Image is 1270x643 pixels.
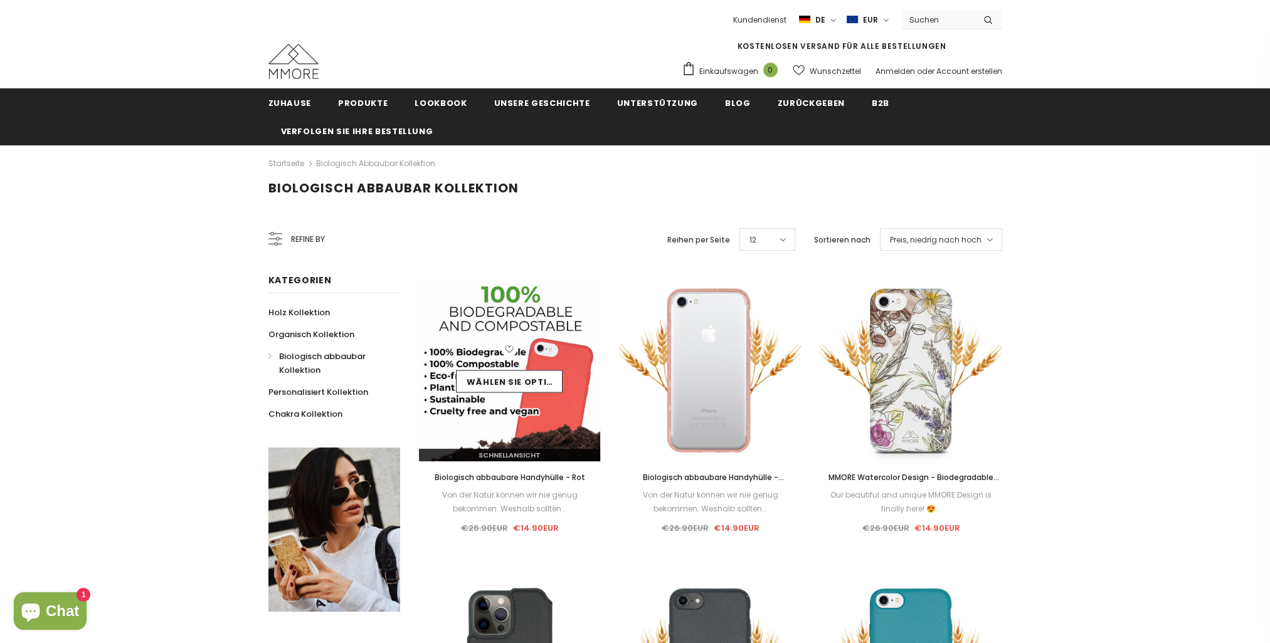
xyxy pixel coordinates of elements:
[902,11,974,29] input: Search Site
[699,65,758,78] span: Einkaufswagen
[291,233,325,246] span: Refine by
[876,66,915,76] a: Anmelden
[713,522,759,534] span: €14.90EUR
[862,522,909,534] span: €26.90EUR
[268,88,312,117] a: Zuhause
[268,156,304,171] a: Startseite
[281,125,433,137] span: Verfolgen Sie Ihre Bestellung
[10,592,90,633] inbox-online-store-chat: Onlineshop-Chat von Shopify
[494,97,590,109] span: Unsere Geschichte
[268,323,354,345] a: Organisch Kollektion
[460,522,507,534] span: €26.90EUR
[725,88,751,117] a: Blog
[810,65,861,78] span: Wunschzettel
[268,179,519,197] span: Biologisch abbaubar Kollektion
[268,44,319,79] img: MMORE Cases
[814,234,870,246] label: Sortieren nach
[415,88,467,117] a: Lookbook
[512,522,558,534] span: €14.90EUR
[642,472,783,496] span: Biologisch abbaubare Handyhülle - Transparentes Rosa
[725,97,751,109] span: Blog
[617,88,698,117] a: Unterstützung
[617,97,698,109] span: Unterstützung
[872,88,889,117] a: B2B
[661,522,708,534] span: €26.90EUR
[268,408,342,420] span: Chakra Kollektion
[281,117,433,145] a: Verfolgen Sie Ihre Bestellung
[778,88,845,117] a: Zurückgeben
[619,488,801,516] div: Von der Natur können wir nie genug bekommen. Weshalb sollten...
[917,66,934,76] span: oder
[268,345,386,381] a: Biologisch abbaubar Kollektion
[419,449,601,461] a: Schnellansicht
[820,471,1002,484] a: MMORE Watercolor Design - Biodegradable Phone Case
[863,14,878,26] span: EUR
[456,370,563,392] a: Wählen Sie Optionen
[799,14,810,25] img: i-lang-2.png
[268,306,330,318] span: Holz Kollektion
[914,522,960,534] span: €14.90EUR
[268,97,312,109] span: Zuhause
[494,88,590,117] a: Unsere Geschichte
[419,488,601,516] div: Von der Natur können wir nie genug bekommen. Weshalb sollten...
[872,97,889,109] span: B2B
[738,41,946,51] span: KOSTENLOSEN VERSAND FÜR ALLE BESTELLUNGEN
[815,14,825,26] span: de
[419,280,601,461] img: Eco Friendly Sustainable Red Phone Case
[415,97,467,109] span: Lookbook
[733,14,786,25] span: Kundendienst
[763,63,778,77] span: 0
[419,471,601,484] a: Biologisch abbaubare Handyhülle - Rot
[682,61,784,80] a: Einkaufswagen 0
[667,234,730,246] label: Reihen per Seite
[828,472,999,496] span: MMORE Watercolor Design - Biodegradable Phone Case
[890,234,982,246] span: Preis, niedrig nach hoch
[778,97,845,109] span: Zurückgeben
[793,60,861,82] a: Wunschzettel
[268,328,354,340] span: Organisch Kollektion
[338,97,388,109] span: Produkte
[268,386,368,398] span: Personalisiert Kollektion
[268,301,330,323] a: Holz Kollektion
[479,450,541,460] span: Schnellansicht
[268,403,342,425] a: Chakra Kollektion
[316,158,435,169] a: Biologisch abbaubar Kollektion
[936,66,1002,76] a: Account erstellen
[268,274,332,286] span: Kategorien
[338,88,388,117] a: Produkte
[820,488,1002,516] div: Our beautiful and unique MMORE Design is finally here! 😍...
[279,350,366,376] span: Biologisch abbaubar Kollektion
[268,381,368,403] a: Personalisiert Kollektion
[434,472,585,483] span: Biologisch abbaubare Handyhülle - Rot
[749,234,756,246] span: 12
[619,471,801,484] a: Biologisch abbaubare Handyhülle - Transparentes Rosa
